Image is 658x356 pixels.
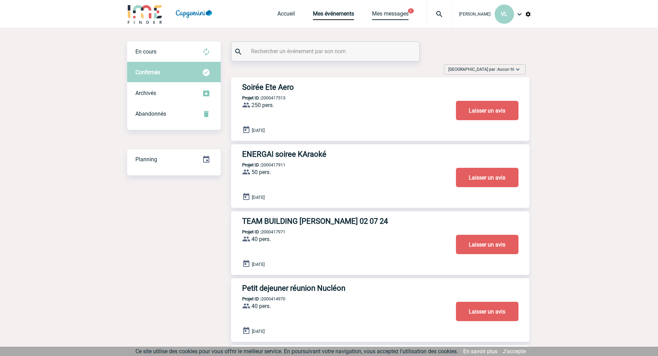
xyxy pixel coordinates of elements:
span: Abandonnés [135,110,166,117]
div: Retrouvez ici tous vos événements organisés par date et état d'avancement [127,149,221,170]
span: VL [501,11,507,17]
span: 40 pers. [251,236,271,242]
span: Confirmés [135,69,160,76]
b: Projet ID : [242,95,261,100]
h3: Soirée Ete Aero [242,83,449,92]
span: [DATE] [252,329,265,334]
button: Laisser un avis [456,235,518,254]
a: Petit dejeuner réunion Nucléon [231,284,530,292]
span: [DATE] [252,128,265,133]
span: Archivés [135,90,156,96]
a: TEAM BUILDING [PERSON_NAME] 02 07 24 [231,217,530,225]
button: Laisser un avis [456,101,518,120]
a: Mes messages [372,10,409,20]
h3: TEAM BUILDING [PERSON_NAME] 02 07 24 [242,217,449,225]
a: En savoir plus [463,348,497,355]
div: Retrouvez ici tous vos évènements avant confirmation [127,41,221,62]
button: Laisser un avis [456,302,518,321]
p: 2000417911 [231,162,285,167]
p: 2000414970 [231,296,285,301]
h3: Petit dejeuner réunion Nucléon [242,284,449,292]
span: 40 pers. [251,303,271,309]
button: 1 [408,8,414,13]
a: Soirée Ete Aero [231,83,530,92]
span: 250 pers. [251,102,274,108]
p: 2000417513 [231,95,285,100]
span: [GEOGRAPHIC_DATA] par : [448,66,514,73]
span: [PERSON_NAME] [459,12,490,17]
button: Laisser un avis [456,168,518,187]
img: baseline_expand_more_white_24dp-b.png [514,66,521,73]
span: Aucun tri [497,67,514,72]
span: Ce site utilise des cookies pour vous offrir le meilleur service. En poursuivant votre navigation... [135,348,458,355]
a: Planning [127,149,221,169]
span: [DATE] [252,195,265,200]
a: Mes événements [313,10,354,20]
span: Planning [135,156,157,163]
a: Accueil [277,10,295,20]
span: 50 pers. [251,169,271,175]
span: [DATE] [252,262,265,267]
b: Projet ID : [242,296,261,301]
div: Retrouvez ici tous vos événements annulés [127,104,221,124]
b: Projet ID : [242,229,261,234]
p: 2000417971 [231,229,285,234]
a: J'accepte [503,348,526,355]
div: Retrouvez ici tous les événements que vous avez décidé d'archiver [127,83,221,104]
a: ENERGAI soiree KAraoké [231,150,530,158]
h3: ENERGAI soiree KAraoké [242,150,449,158]
img: IME-Finder [127,4,163,24]
input: Rechercher un événement par son nom [249,46,403,56]
b: Projet ID : [242,162,261,167]
span: En cours [135,48,156,55]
